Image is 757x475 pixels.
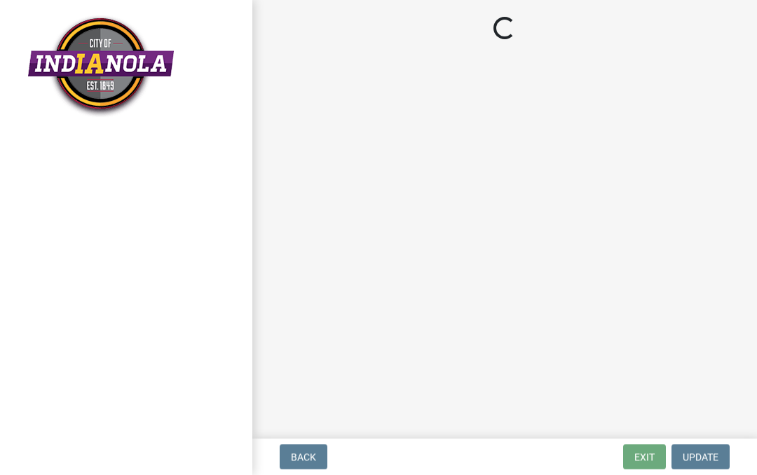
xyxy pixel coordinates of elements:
button: Back [280,444,327,469]
img: City of Indianola, Iowa [28,15,174,118]
span: Update [683,451,718,462]
button: Exit [623,444,666,469]
span: Back [291,451,316,462]
button: Update [671,444,730,469]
